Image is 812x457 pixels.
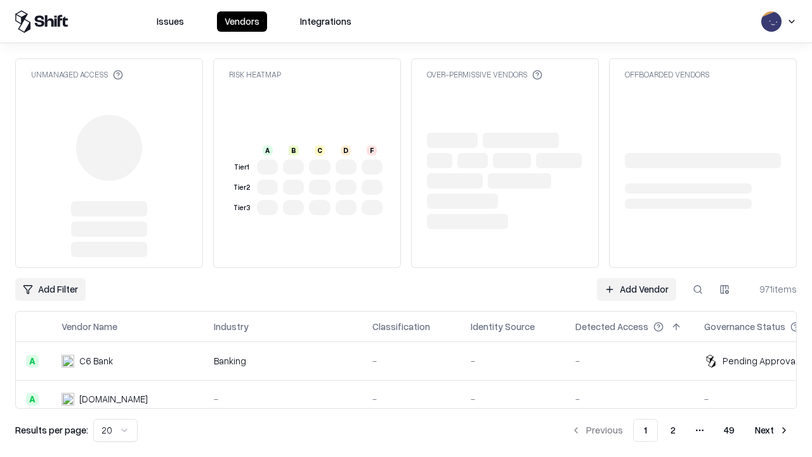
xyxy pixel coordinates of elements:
[704,320,785,333] div: Governance Status
[471,354,555,368] div: -
[232,182,252,193] div: Tier 2
[575,354,684,368] div: -
[214,392,352,406] div: -
[292,11,359,32] button: Integrations
[62,393,74,406] img: pathfactory.com
[597,278,676,301] a: Add Vendor
[746,282,797,296] div: 971 items
[62,355,74,368] img: C6 Bank
[31,69,123,80] div: Unmanaged Access
[372,320,430,333] div: Classification
[372,354,450,368] div: -
[26,393,39,406] div: A
[747,419,797,442] button: Next
[660,419,686,442] button: 2
[714,419,745,442] button: 49
[575,392,684,406] div: -
[367,145,377,156] div: F
[575,320,648,333] div: Detected Access
[214,354,352,368] div: Banking
[563,419,797,442] nav: pagination
[633,419,658,442] button: 1
[232,162,252,173] div: Tier 1
[315,145,325,156] div: C
[149,11,192,32] button: Issues
[62,320,117,333] div: Vendor Name
[15,423,88,437] p: Results per page:
[263,145,273,156] div: A
[229,69,281,80] div: Risk Heatmap
[15,278,86,301] button: Add Filter
[625,69,709,80] div: Offboarded Vendors
[427,69,542,80] div: Over-Permissive Vendors
[26,355,39,368] div: A
[232,202,252,213] div: Tier 3
[372,392,450,406] div: -
[723,354,797,368] div: Pending Approval
[471,320,535,333] div: Identity Source
[341,145,351,156] div: D
[79,354,113,368] div: C6 Bank
[471,392,555,406] div: -
[217,11,267,32] button: Vendors
[214,320,249,333] div: Industry
[79,392,148,406] div: [DOMAIN_NAME]
[289,145,299,156] div: B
